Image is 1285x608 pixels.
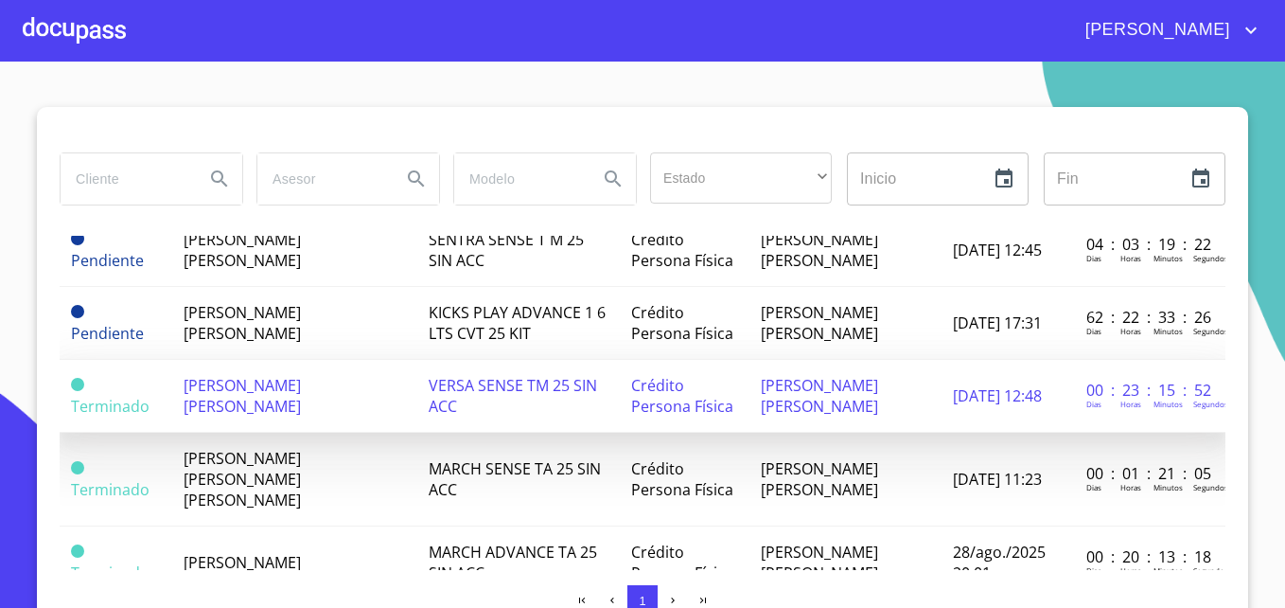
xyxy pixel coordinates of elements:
p: Horas [1120,482,1141,492]
div: ​ [650,152,832,204]
p: 00 : 23 : 15 : 52 [1086,380,1214,401]
span: VERSA SENSE TM 25 SIN ACC [429,375,597,417]
span: [PERSON_NAME] [PERSON_NAME] [184,302,301,344]
p: Segundos [1193,253,1228,263]
span: Crédito Persona Física [631,375,733,417]
p: Dias [1086,399,1101,409]
p: Segundos [1193,399,1228,409]
span: Pendiente [71,250,144,271]
button: Search [590,156,636,202]
span: 28/ago./2025 20:01 [953,542,1046,583]
span: Terminado [71,378,84,391]
p: 04 : 03 : 19 : 22 [1086,234,1214,255]
span: Pendiente [71,323,144,344]
span: [PERSON_NAME] [PERSON_NAME] [761,229,878,271]
span: Terminado [71,461,84,474]
button: Search [394,156,439,202]
p: Dias [1086,482,1101,492]
span: Terminado [71,479,150,500]
span: [PERSON_NAME] [1071,15,1240,45]
span: Crédito Persona Física [631,229,733,271]
span: Crédito Persona Física [631,458,733,500]
span: [PERSON_NAME] [PERSON_NAME] [761,302,878,344]
p: Minutos [1153,482,1183,492]
span: [PERSON_NAME] [184,552,301,573]
span: 1 [639,594,645,608]
span: Terminado [71,545,84,558]
span: [PERSON_NAME] [PERSON_NAME] [184,229,301,271]
p: 00 : 20 : 13 : 18 [1086,546,1214,567]
span: [PERSON_NAME] [PERSON_NAME] [761,375,878,417]
input: search [454,153,583,205]
input: search [61,153,189,205]
p: Horas [1120,399,1141,409]
p: Horas [1120,326,1141,336]
button: account of current user [1071,15,1262,45]
span: MARCH SENSE TA 25 SIN ACC [429,458,601,500]
span: [PERSON_NAME] [PERSON_NAME] [184,375,301,417]
span: [PERSON_NAME] [PERSON_NAME] [761,458,878,500]
span: Crédito Persona Física [631,302,733,344]
p: Minutos [1153,399,1183,409]
span: Crédito Persona Física [631,542,733,583]
p: Minutos [1153,326,1183,336]
p: 62 : 22 : 33 : 26 [1086,307,1214,328]
span: [DATE] 11:23 [953,469,1042,490]
p: Dias [1086,253,1101,263]
span: Pendiente [71,232,84,245]
span: [PERSON_NAME] [PERSON_NAME] [PERSON_NAME] [184,448,301,510]
span: SENTRA SENSE T M 25 SIN ACC [429,229,584,271]
span: Terminado [71,396,150,417]
span: [DATE] 12:48 [953,385,1042,406]
p: Minutos [1153,565,1183,576]
input: search [257,153,386,205]
p: Dias [1086,565,1101,576]
span: Terminado [71,563,150,583]
p: Segundos [1193,482,1228,492]
span: [PERSON_NAME] [PERSON_NAME] [761,542,878,583]
p: Segundos [1193,565,1228,576]
span: MARCH ADVANCE TA 25 SIN ACC [429,542,597,583]
p: 00 : 01 : 21 : 05 [1086,463,1214,484]
button: Search [197,156,242,202]
p: Segundos [1193,326,1228,336]
span: [DATE] 17:31 [953,313,1042,333]
p: Dias [1086,326,1101,336]
span: Pendiente [71,305,84,318]
span: KICKS PLAY ADVANCE 1 6 LTS CVT 25 KIT [429,302,606,344]
p: Horas [1120,253,1141,263]
p: Horas [1120,565,1141,576]
span: [DATE] 12:45 [953,240,1042,260]
p: Minutos [1153,253,1183,263]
